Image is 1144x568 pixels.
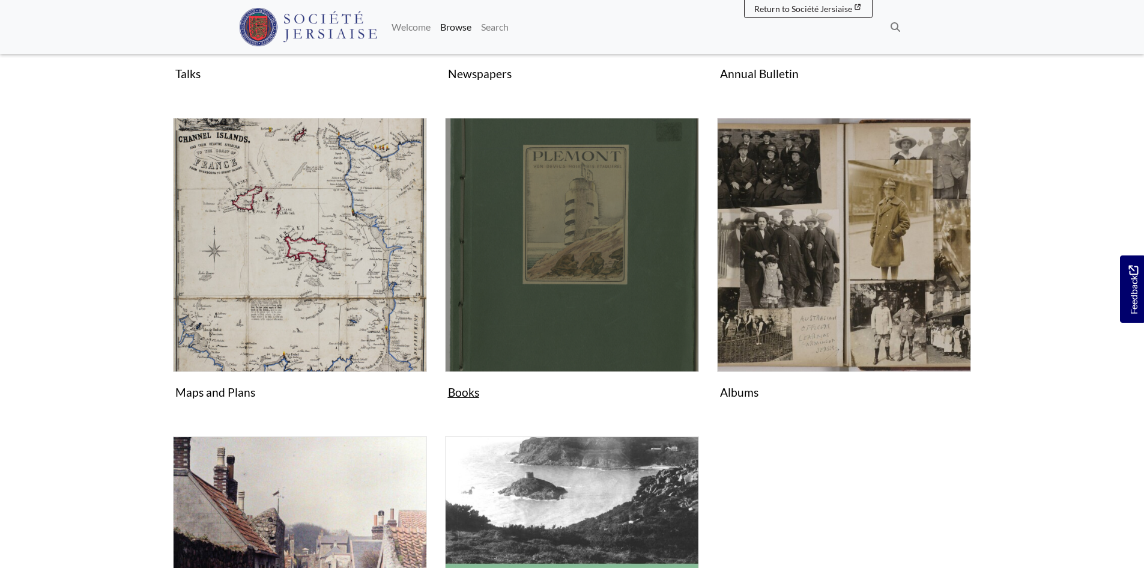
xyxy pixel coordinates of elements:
a: Browse [435,15,476,39]
span: Feedback [1126,266,1140,314]
a: Welcome [387,15,435,39]
img: Société Jersiaise [239,8,378,46]
img: Albums [717,118,971,372]
a: Books Books [445,118,699,404]
div: Subcollection [164,118,436,422]
img: Maps and Plans [173,118,427,372]
div: Subcollection [708,118,980,422]
a: Société Jersiaise logo [239,5,378,49]
a: Would you like to provide feedback? [1120,255,1144,323]
a: Search [476,15,513,39]
a: Albums Albums [717,118,971,404]
img: Books [445,118,699,372]
a: Maps and Plans Maps and Plans [173,118,427,404]
div: Subcollection [436,118,708,422]
span: Return to Société Jersiaise [754,4,852,14]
